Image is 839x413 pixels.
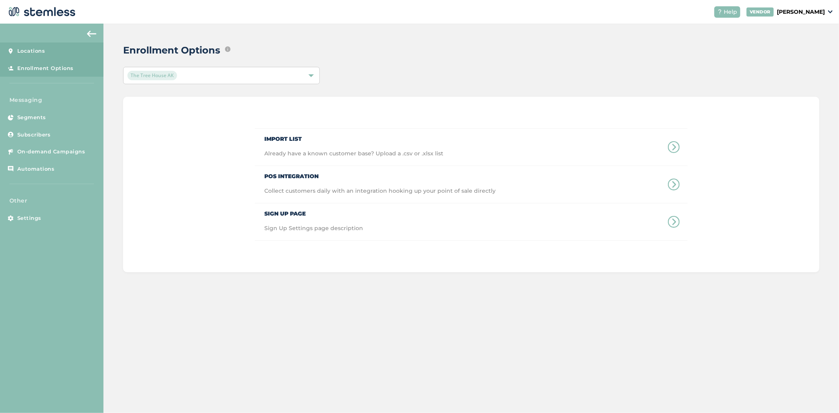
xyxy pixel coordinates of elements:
[777,8,825,16] p: [PERSON_NAME]
[17,47,45,55] span: Locations
[717,9,722,14] img: icon-help-white-03924b79.svg
[264,129,443,143] span: Import List
[800,375,839,413] iframe: Chat Widget
[6,4,76,20] img: logo-dark-0685b13c.svg
[264,187,496,203] span: Collect customers daily with an integration hooking up your point of sale directly
[17,114,46,122] span: Segments
[255,166,688,203] a: POS IntegrationCollect customers daily with an integration hooking up your point of sale directly
[17,65,74,72] span: Enrollment Options
[123,43,220,57] h2: Enrollment Options
[17,214,41,222] span: Settings
[747,7,774,17] div: VENDOR
[17,131,51,139] span: Subscribers
[264,149,443,166] span: Already have a known customer base? Upload a .csv or .xlsx list
[255,129,688,166] a: Import ListAlready have a known customer base? Upload a .csv or .xlsx list
[17,165,55,173] span: Automations
[724,8,737,16] span: Help
[828,10,833,13] img: icon_down-arrow-small-66adaf34.svg
[255,203,688,240] a: Sign Up PageSign Up Settings page description
[17,148,85,156] span: On-demand Campaigns
[264,203,363,218] span: Sign Up Page
[264,224,363,240] span: Sign Up Settings page description
[225,46,230,52] img: icon-info-236977d2.svg
[87,31,96,37] img: icon-arrow-back-accent-c549486e.svg
[264,166,496,181] span: POS Integration
[127,71,177,80] span: The Tree House AK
